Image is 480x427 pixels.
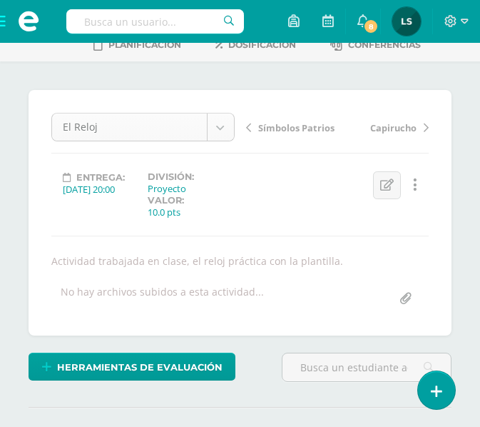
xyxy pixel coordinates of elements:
span: Planificación [108,39,181,50]
div: 10.0 pts [148,206,184,218]
span: Dosificación [228,39,296,50]
div: Actividad trabajada en clase, el reloj práctica con la plantilla. [46,254,434,268]
label: División: [148,171,194,182]
a: Dosificación [215,34,296,56]
a: El Reloj [52,114,234,141]
a: Capirucho [337,120,429,134]
a: Conferencias [330,34,421,56]
span: Herramientas de evaluación [57,354,223,381]
div: No hay archivos subidos a esta actividad... [61,285,264,313]
input: Busca un estudiante aquí... [282,353,451,381]
input: Busca un usuario... [66,9,244,34]
a: Herramientas de evaluación [29,353,235,381]
a: Símbolos Patrios [246,120,337,134]
a: Planificación [93,34,181,56]
span: 8 [363,19,379,34]
label: Valor: [148,195,184,206]
div: [DATE] 20:00 [63,183,125,196]
span: Capirucho [370,121,417,134]
span: Conferencias [348,39,421,50]
span: El Reloj [63,114,196,141]
span: Entrega: [76,172,125,183]
div: Proyecto [148,182,194,195]
span: Símbolos Patrios [258,121,335,134]
img: 84d96fe2a21c6be4e10c242299f867da.png [392,7,421,36]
